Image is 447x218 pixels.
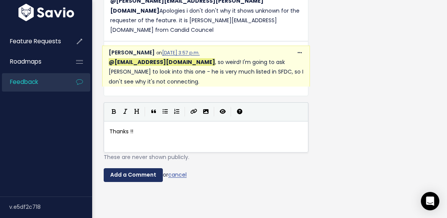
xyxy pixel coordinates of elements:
button: Import an image [200,106,212,118]
span: on [156,50,200,56]
button: Italic [119,106,131,118]
button: Quote [148,106,159,118]
div: or [104,168,308,182]
span: Feedback [10,78,38,86]
a: Roadmaps [2,53,64,70]
a: cancel [168,171,187,179]
i: | [145,107,146,116]
span: Feature Requests [10,37,61,45]
div: Open Intercom Messenger [421,192,439,210]
button: Numbered List [171,106,182,118]
i: | [214,107,215,116]
img: logo-white.9d6f32f41409.svg [17,4,76,21]
div: v.e5df2c718 [9,197,92,217]
button: Generic List [159,106,171,118]
span: [PERSON_NAME] [109,49,155,56]
a: Feature Requests [2,33,64,50]
button: Heading [131,106,142,118]
input: Add a Comment [104,168,163,182]
button: Markdown Guide [234,106,245,118]
a: Feedback [2,73,64,91]
a: [DATE] 3:57 p.m. [162,50,200,56]
button: Create Link [188,106,200,118]
span: Thanks !! [109,128,133,135]
p: , so weird! I'm going to ask [PERSON_NAME] to look into this one - he is very much listed in SFDC... [109,57,303,87]
i: | [231,107,232,116]
button: Toggle Preview [217,106,228,118]
span: Nada Zeouak [109,58,215,66]
span: Roadmaps [10,57,41,66]
span: These are never shown publicly. [104,153,189,161]
button: Bold [108,106,119,118]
